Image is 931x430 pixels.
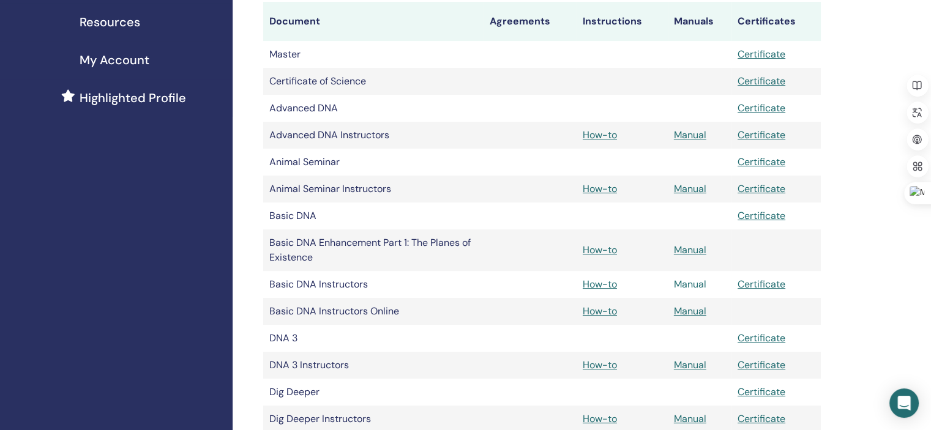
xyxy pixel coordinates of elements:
[674,182,706,195] a: Manual
[263,41,484,68] td: Master
[674,128,706,141] a: Manual
[263,298,484,325] td: Basic DNA Instructors Online
[731,2,821,41] th: Certificates
[674,278,706,291] a: Manual
[738,412,785,425] a: Certificate
[583,278,617,291] a: How-to
[738,155,785,168] a: Certificate
[263,149,484,176] td: Animal Seminar
[738,128,785,141] a: Certificate
[583,128,617,141] a: How-to
[263,202,484,229] td: Basic DNA
[80,51,149,69] span: My Account
[263,122,484,149] td: Advanced DNA Instructors
[583,305,617,317] a: How-to
[738,182,785,195] a: Certificate
[674,358,706,371] a: Manual
[263,229,484,271] td: Basic DNA Enhancement Part 1: The Planes of Existence
[889,388,919,418] div: Open Intercom Messenger
[263,2,484,41] th: Document
[263,95,484,122] td: Advanced DNA
[583,243,617,256] a: How-to
[263,379,484,406] td: Dig Deeper
[674,243,706,256] a: Manual
[80,89,186,107] span: Highlighted Profile
[583,358,617,371] a: How-to
[738,209,785,222] a: Certificate
[738,385,785,398] a: Certificate
[263,271,484,298] td: Basic DNA Instructors
[484,2,577,41] th: Agreements
[668,2,731,41] th: Manuals
[577,2,668,41] th: Instructions
[263,68,484,95] td: Certificate of Science
[263,325,484,352] td: DNA 3
[80,13,140,31] span: Resources
[263,352,484,379] td: DNA 3 Instructors
[738,75,785,87] a: Certificate
[674,412,706,425] a: Manual
[263,176,484,202] td: Animal Seminar Instructors
[738,48,785,61] a: Certificate
[674,305,706,317] a: Manual
[738,102,785,114] a: Certificate
[738,332,785,344] a: Certificate
[738,278,785,291] a: Certificate
[738,358,785,371] a: Certificate
[583,182,617,195] a: How-to
[583,412,617,425] a: How-to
